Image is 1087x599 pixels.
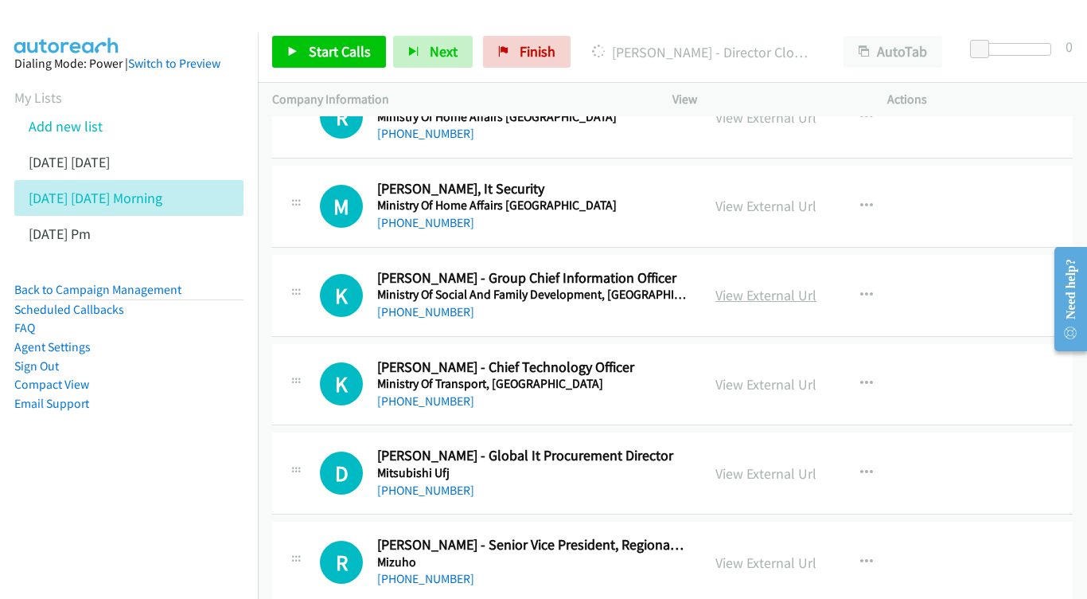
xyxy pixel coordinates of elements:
[377,571,474,586] a: [PHONE_NUMBER]
[320,274,363,317] h1: K
[128,56,220,71] a: Switch to Preview
[430,42,458,61] span: Next
[483,36,571,68] a: Finish
[320,452,363,495] div: The call is yet to be attempted
[715,375,816,393] a: View External Url
[320,185,363,228] div: The call is yet to be attempted
[14,320,35,335] a: FAQ
[377,465,687,481] h5: Mitsubishi Ufj
[14,358,59,374] a: Sign Out
[320,96,363,139] h1: R
[978,43,1051,56] div: Delay between calls (in seconds)
[377,109,687,125] h5: Ministry Of Home Affairs [GEOGRAPHIC_DATA]
[14,396,89,411] a: Email Support
[672,90,859,109] p: View
[377,554,687,570] h5: Mizuho
[320,362,363,405] div: The call is yet to be attempted
[1066,36,1073,57] div: 0
[14,377,89,392] a: Compact View
[320,541,363,584] h1: R
[14,302,124,317] a: Scheduled Callbacks
[320,274,363,317] div: The call is yet to be attempted
[377,198,687,213] h5: Ministry Of Home Affairs [GEOGRAPHIC_DATA]
[377,126,474,141] a: [PHONE_NUMBER]
[377,483,474,498] a: [PHONE_NUMBER]
[29,189,162,207] a: [DATE] [DATE] Morning
[715,554,816,572] a: View External Url
[393,36,473,68] button: Next
[377,269,687,288] h2: [PERSON_NAME] - Group Chief Information Officer
[377,304,474,319] a: [PHONE_NUMBER]
[715,464,816,483] a: View External Url
[29,225,91,243] a: [DATE] Pm
[887,90,1073,109] p: Actions
[715,286,816,304] a: View External Url
[320,452,363,495] h1: D
[272,36,386,68] a: Start Calls
[320,362,363,405] h1: K
[377,447,687,465] h2: [PERSON_NAME] - Global It Procurement Director
[272,90,644,109] p: Company Information
[377,536,687,554] h2: [PERSON_NAME] - Senior Vice President, Regional It Operation
[377,180,687,198] h2: [PERSON_NAME], It Security
[14,88,62,107] a: My Lists
[715,108,816,127] a: View External Url
[14,282,181,297] a: Back to Campaign Management
[29,117,103,135] a: Add new list
[377,287,687,303] h5: Ministry Of Social And Family Development, [GEOGRAPHIC_DATA] (Msf)
[715,197,816,215] a: View External Url
[320,541,363,584] div: The call is yet to be attempted
[843,36,942,68] button: AutoTab
[592,41,815,63] p: [PERSON_NAME] - Director Cloud Platform Lead
[14,339,91,354] a: Agent Settings
[309,42,371,61] span: Start Calls
[1041,236,1087,362] iframe: Resource Center
[29,153,110,171] a: [DATE] [DATE]
[14,54,244,73] div: Dialing Mode: Power |
[377,376,687,392] h5: Ministry Of Transport, [GEOGRAPHIC_DATA]
[320,96,363,139] div: The call is yet to be attempted
[320,185,363,228] h1: M
[377,215,474,230] a: [PHONE_NUMBER]
[377,358,687,377] h2: [PERSON_NAME] - Chief Technology Officer
[377,393,474,409] a: [PHONE_NUMBER]
[520,42,555,61] span: Finish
